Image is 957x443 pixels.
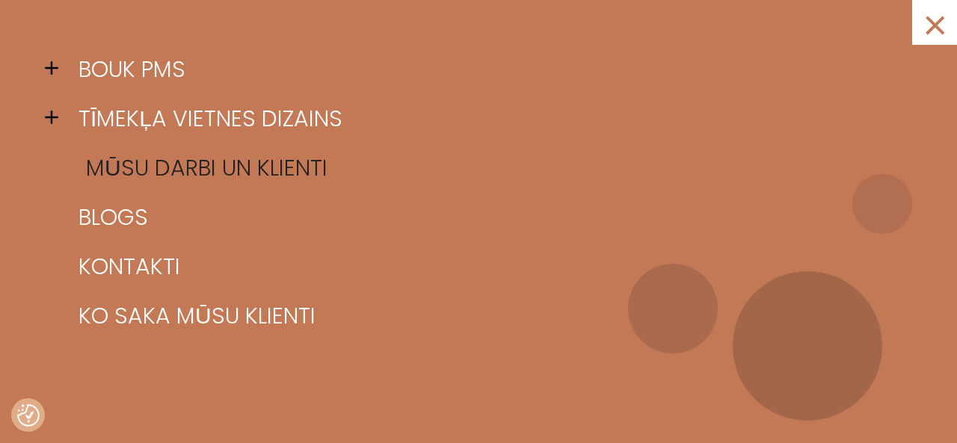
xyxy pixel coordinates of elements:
[79,250,180,282] font: Kontakti
[67,193,912,242] a: Blogs
[67,45,912,94] a: BOUK PMS
[79,53,185,85] font: BOUK PMS
[86,152,327,184] font: Mūsu darbi un klienti
[67,94,912,143] a: Tīmekļa vietnes dizains
[67,242,912,291] a: Kontakti
[17,404,40,427] img: Atkārtoti apmeklēt piekrišanas pogu
[17,404,40,427] button: Nūsolutions
[79,201,148,233] font: Blogs
[75,143,920,193] a: Mūsu darbi un klienti
[67,291,912,341] a: Ko saka mūsu klienti
[79,102,342,134] font: Tīmekļa vietnes dizains
[79,300,316,332] font: Ko saka mūsu klienti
